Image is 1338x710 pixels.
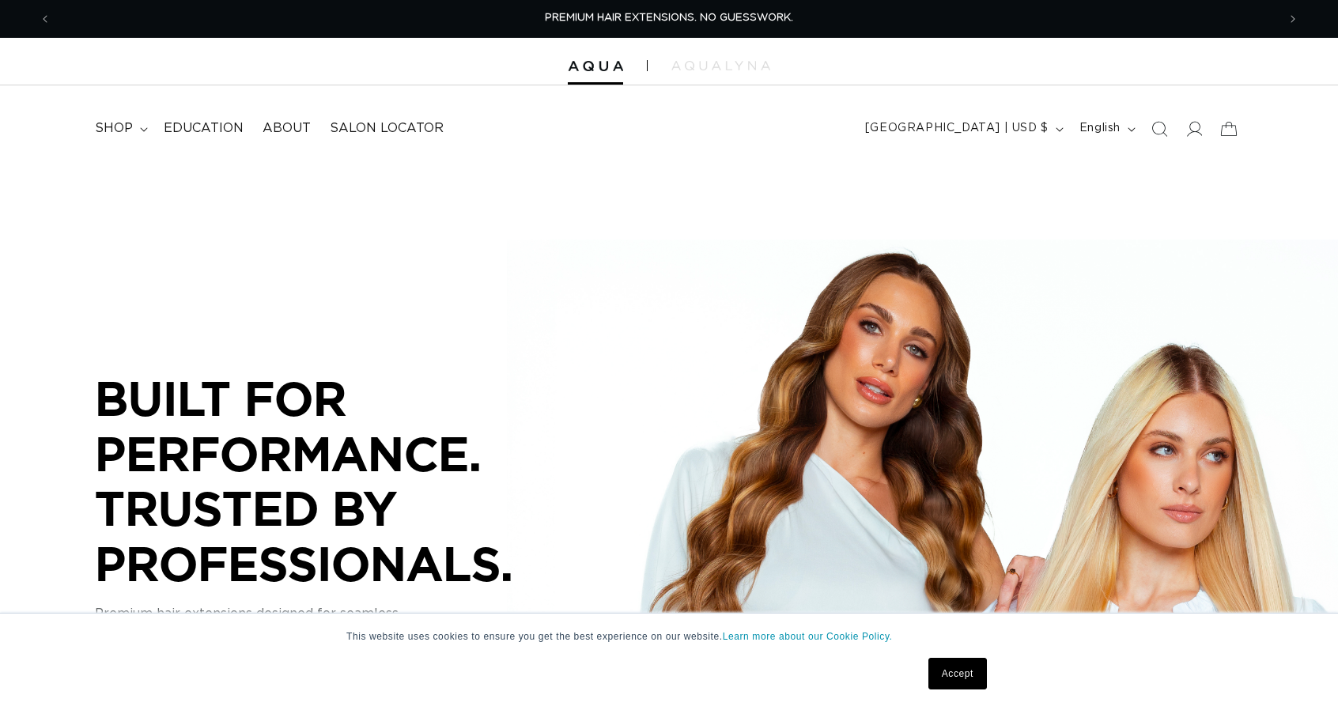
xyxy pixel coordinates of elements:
span: About [263,120,311,137]
a: About [253,111,320,146]
a: Accept [928,658,987,689]
span: Education [164,120,244,137]
a: Education [154,111,253,146]
span: English [1079,120,1121,137]
p: This website uses cookies to ensure you get the best experience on our website. [346,629,992,644]
p: Premium hair extensions designed for seamless blends, consistent results, and performance you can... [95,604,569,661]
span: PREMIUM HAIR EXTENSIONS. NO GUESSWORK. [545,13,793,23]
a: Salon Locator [320,111,453,146]
button: [GEOGRAPHIC_DATA] | USD $ [856,114,1070,144]
img: Aqua Hair Extensions [568,61,623,72]
a: Learn more about our Cookie Policy. [723,631,893,642]
summary: shop [85,111,154,146]
img: aqualyna.com [671,61,770,70]
span: shop [95,120,133,137]
button: Previous announcement [28,4,62,34]
summary: Search [1142,111,1177,146]
button: Next announcement [1276,4,1310,34]
span: [GEOGRAPHIC_DATA] | USD $ [865,120,1049,137]
p: BUILT FOR PERFORMANCE. TRUSTED BY PROFESSIONALS. [95,371,569,591]
span: Salon Locator [330,120,444,137]
button: English [1070,114,1142,144]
